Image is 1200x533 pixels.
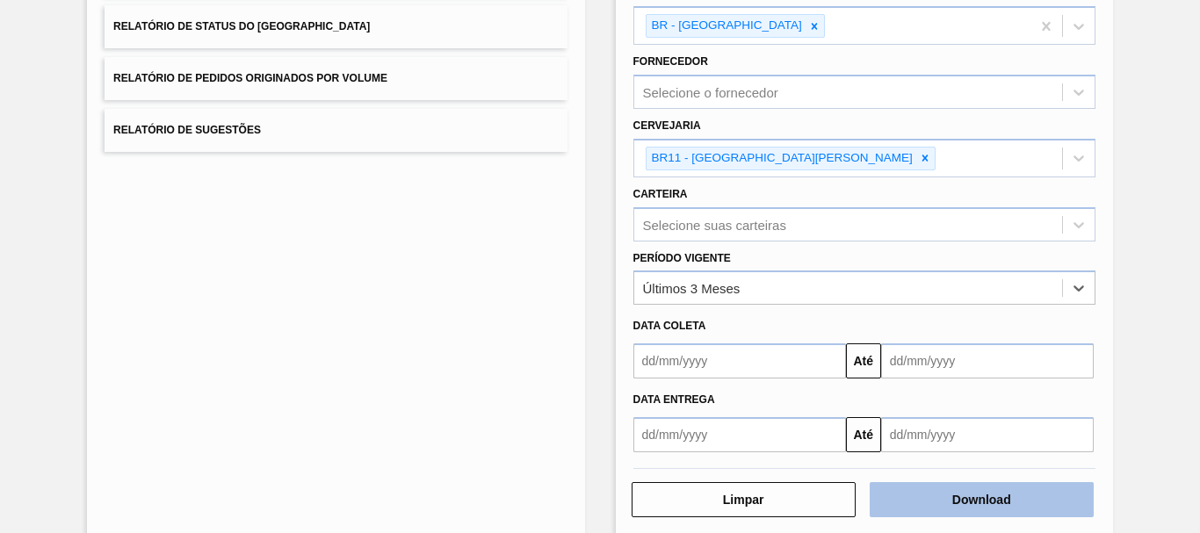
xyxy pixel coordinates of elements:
[633,393,715,406] span: Data Entrega
[633,417,846,452] input: dd/mm/yyyy
[633,343,846,378] input: dd/mm/yyyy
[647,148,915,169] div: BR11 - [GEOGRAPHIC_DATA][PERSON_NAME]
[633,320,706,332] span: Data coleta
[643,281,741,296] div: Últimos 3 Meses
[633,55,708,68] label: Fornecedor
[113,124,261,136] span: Relatório de Sugestões
[643,217,786,232] div: Selecione suas carteiras
[105,109,567,152] button: Relatório de Sugestões
[113,72,387,84] span: Relatório de Pedidos Originados por Volume
[870,482,1094,517] button: Download
[633,252,731,264] label: Período Vigente
[113,20,370,32] span: Relatório de Status do [GEOGRAPHIC_DATA]
[105,5,567,48] button: Relatório de Status do [GEOGRAPHIC_DATA]
[881,417,1094,452] input: dd/mm/yyyy
[633,119,701,132] label: Cervejaria
[846,343,881,378] button: Até
[643,85,778,100] div: Selecione o fornecedor
[632,482,856,517] button: Limpar
[105,57,567,100] button: Relatório de Pedidos Originados por Volume
[647,15,805,37] div: BR - [GEOGRAPHIC_DATA]
[846,417,881,452] button: Até
[633,188,688,200] label: Carteira
[881,343,1094,378] input: dd/mm/yyyy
